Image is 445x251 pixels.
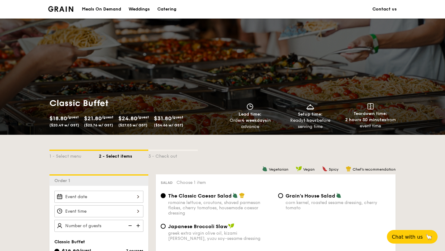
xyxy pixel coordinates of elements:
span: $24.80 [118,115,137,122]
div: romaine lettuce, croutons, shaved parmesan flakes, cherry tomatoes, housemade caesar dressing [168,200,273,216]
img: icon-vegetarian.fe4039eb.svg [232,193,238,198]
div: Order in advance [222,117,278,130]
img: Grain [48,6,73,12]
img: icon-vegetarian.fe4039eb.svg [336,193,341,198]
span: Setup time: [298,112,323,117]
span: /guest [137,115,149,119]
span: $31.80 [154,115,172,122]
input: Grain's House Saladcorn kernel, roasted sesame dressing, cherry tomato [278,193,283,198]
span: $21.80 [84,115,102,122]
span: ($23.76 w/ GST) [84,123,113,127]
input: Japanese Broccoli Slawgreek extra virgin olive oil, kizami [PERSON_NAME], yuzu soy-sesame dressing [161,224,166,229]
span: Choose 1 item [176,180,206,185]
span: Classic Buffet [54,239,85,245]
span: Chat with us [392,234,423,240]
span: Vegan [303,167,315,172]
img: icon-vegetarian.fe4039eb.svg [262,166,268,172]
div: Ready before serving time [283,117,338,130]
span: $18.80 [49,115,67,122]
span: Vegetarian [269,167,288,172]
button: Chat with us🦙 [387,230,438,244]
span: Grain's House Salad [286,193,335,199]
span: Spicy [329,167,338,172]
div: from event time [343,117,398,129]
strong: 1 hour [303,118,317,123]
img: icon-vegan.f8ff3823.svg [296,166,302,172]
img: icon-reduce.1d2dbef1.svg [125,220,134,232]
span: Salad [161,181,173,185]
div: greek extra virgin olive oil, kizami [PERSON_NAME], yuzu soy-sesame dressing [168,231,273,241]
img: icon-spicy.37a8142b.svg [322,166,328,172]
img: icon-dish.430c3a2e.svg [306,103,315,110]
h1: Classic Buffet [49,98,220,109]
span: Order 1 [54,178,73,183]
input: The Classic Caesar Saladromaine lettuce, croutons, shaved parmesan flakes, cherry tomatoes, house... [161,193,166,198]
span: Lead time: [239,112,261,117]
strong: 4 weekdays [242,118,267,123]
span: Japanese Broccoli Slaw [168,223,227,229]
img: icon-clock.2db775ea.svg [245,103,255,110]
img: icon-vegan.f8ff3823.svg [228,223,234,229]
span: ($27.03 w/ GST) [118,123,147,127]
img: icon-chef-hat.a58ddaea.svg [346,166,351,172]
span: Teardown time: [354,111,387,116]
strong: 2 hours 30 minutes [345,117,386,122]
span: The Classic Caesar Salad [168,193,232,199]
div: 3 - Check out [148,151,198,160]
input: Number of guests [54,220,143,232]
span: ($20.49 w/ GST) [49,123,79,127]
img: icon-add.58712e84.svg [134,220,143,232]
img: icon-chef-hat.a58ddaea.svg [239,193,245,198]
span: Chef's recommendation [353,167,396,172]
input: Event date [54,191,143,203]
a: Logotype [48,6,73,12]
span: /guest [67,115,79,119]
img: icon-teardown.65201eee.svg [367,103,374,109]
div: corn kernel, roasted sesame dressing, cherry tomato [286,200,391,211]
div: 2 - Select items [99,151,148,160]
div: 1 - Select menu [49,151,99,160]
span: /guest [172,115,183,119]
input: Event time [54,205,143,217]
span: 🦙 [425,233,433,240]
span: ($34.66 w/ GST) [154,123,183,127]
span: /guest [102,115,113,119]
